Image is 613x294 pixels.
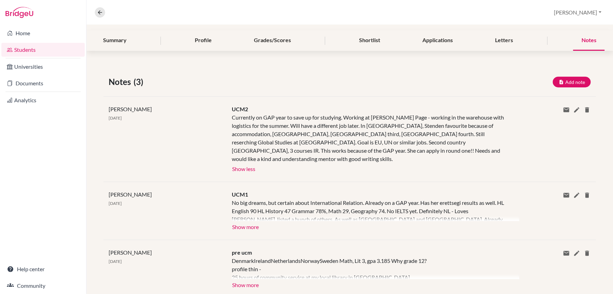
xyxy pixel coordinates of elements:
[246,30,299,51] div: Grades/Scores
[232,249,252,256] span: pre ucm
[1,93,85,107] a: Analytics
[232,257,509,279] div: DenmarkIrelandNetherlandsNorwaySweden Math, Lit 3, gpa 3.185 Why grade 12? profile thin - 25 hour...
[553,77,591,87] button: Add note
[232,163,256,173] button: Show less
[414,30,461,51] div: Applications
[232,106,248,112] span: UCM2
[351,30,389,51] div: Shortlist
[551,6,605,19] button: [PERSON_NAME]
[232,221,259,231] button: Show more
[1,76,85,90] a: Documents
[134,76,146,88] span: (3)
[109,249,152,256] span: [PERSON_NAME]
[109,76,134,88] span: Notes
[109,115,122,121] span: [DATE]
[1,262,85,276] a: Help center
[95,30,135,51] div: Summary
[109,259,122,264] span: [DATE]
[6,7,33,18] img: Bridge-U
[573,30,605,51] div: Notes
[487,30,522,51] div: Letters
[109,191,152,198] span: [PERSON_NAME]
[232,113,509,163] div: Currently on GAP year to save up for studying. Working at [PERSON_NAME] Page - working in the war...
[1,60,85,74] a: Universities
[186,30,220,51] div: Profile
[232,199,509,221] div: No big dreams, but certain about International Relation. Already on a GAP year. Has her erettsegi...
[109,106,152,112] span: [PERSON_NAME]
[1,43,85,57] a: Students
[232,191,248,198] span: UCM1
[1,26,85,40] a: Home
[109,201,122,206] span: [DATE]
[232,279,259,290] button: Show more
[1,279,85,293] a: Community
